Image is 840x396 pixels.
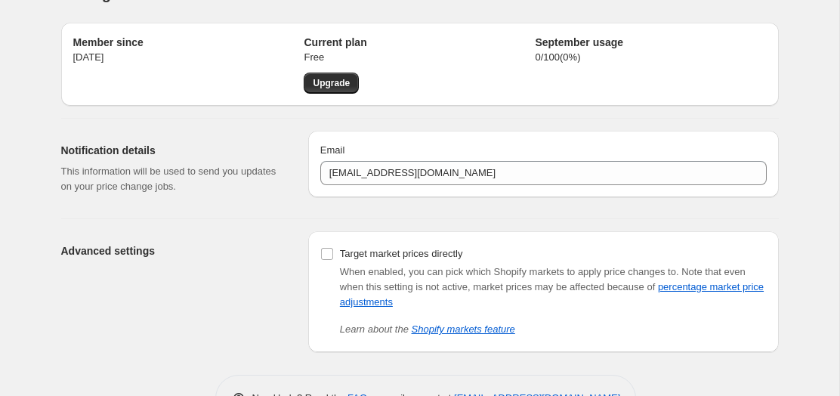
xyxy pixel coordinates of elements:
[340,248,463,259] span: Target market prices directly
[340,266,679,277] span: When enabled, you can pick which Shopify markets to apply price changes to.
[61,164,284,194] p: This information will be used to send you updates on your price change jobs.
[535,50,766,65] p: 0 / 100 ( 0 %)
[304,35,535,50] h2: Current plan
[313,77,350,89] span: Upgrade
[535,35,766,50] h2: September usage
[73,35,304,50] h2: Member since
[61,143,284,158] h2: Notification details
[320,144,345,156] span: Email
[340,266,764,308] span: Note that even when this setting is not active, market prices may be affected because of
[304,50,535,65] p: Free
[412,323,515,335] a: Shopify markets feature
[304,73,359,94] a: Upgrade
[61,243,284,258] h2: Advanced settings
[340,323,515,335] i: Learn about the
[73,50,304,65] p: [DATE]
